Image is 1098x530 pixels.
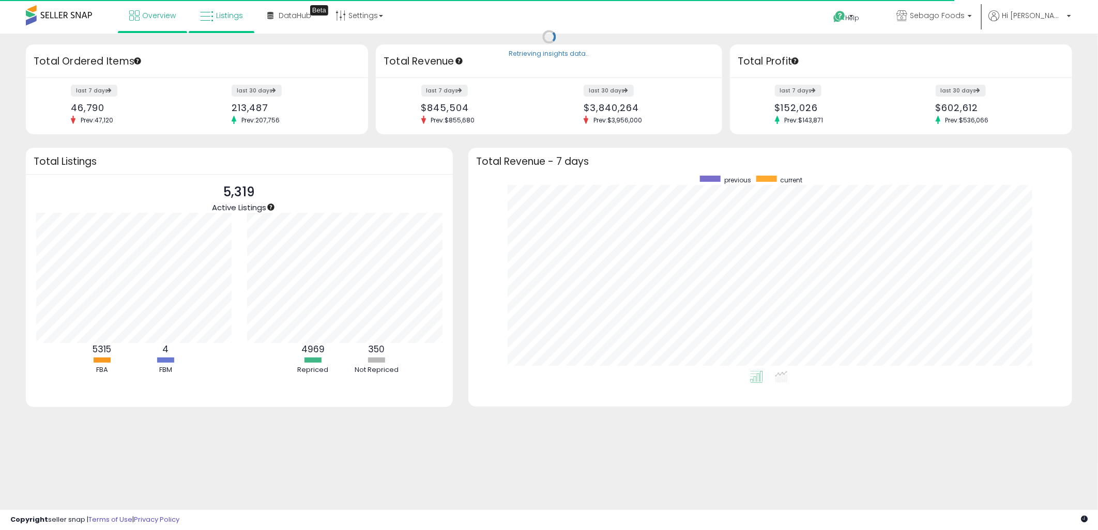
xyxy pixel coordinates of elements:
[75,116,118,124] span: Prev: 47,120
[936,85,986,97] label: last 30 days
[93,343,111,355] b: 5315
[162,343,169,355] b: 4
[232,85,282,97] label: last 30 days
[910,10,965,21] span: Sebago Foods
[232,102,350,113] div: 213,487
[134,365,196,375] div: FBM
[142,10,176,21] span: Overview
[584,102,704,113] div: $3,840,264
[345,365,407,375] div: Not Repriced
[421,102,541,113] div: $845,504
[421,85,468,97] label: last 7 days
[825,3,880,34] a: Help
[781,176,803,184] span: current
[936,102,1054,113] div: $602,612
[724,176,751,184] span: previous
[266,202,276,212] div: Tooltip anchor
[71,365,133,375] div: FBA
[790,56,800,66] div: Tooltip anchor
[368,343,385,355] b: 350
[216,10,243,21] span: Listings
[71,102,189,113] div: 46,790
[846,13,860,22] span: Help
[476,158,1064,165] h3: Total Revenue - 7 days
[775,85,821,97] label: last 7 days
[71,85,117,97] label: last 7 days
[1002,10,1064,21] span: Hi [PERSON_NAME]
[738,54,1064,69] h3: Total Profit
[34,158,445,165] h3: Total Listings
[34,54,360,69] h3: Total Ordered Items
[426,116,480,124] span: Prev: $855,680
[236,116,285,124] span: Prev: 207,756
[584,85,634,97] label: last 30 days
[833,10,846,23] i: Get Help
[454,56,464,66] div: Tooltip anchor
[509,50,589,59] div: Retrieving insights data..
[301,343,325,355] b: 4969
[310,5,328,15] div: Tooltip anchor
[988,10,1071,34] a: Hi [PERSON_NAME]
[212,202,266,213] span: Active Listings
[212,182,266,202] p: 5,319
[588,116,647,124] span: Prev: $3,956,000
[279,10,311,21] span: DataHub
[780,116,829,124] span: Prev: $143,871
[940,116,994,124] span: Prev: $536,066
[775,102,893,113] div: $152,026
[282,365,344,375] div: Repriced
[384,54,714,69] h3: Total Revenue
[133,56,142,66] div: Tooltip anchor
